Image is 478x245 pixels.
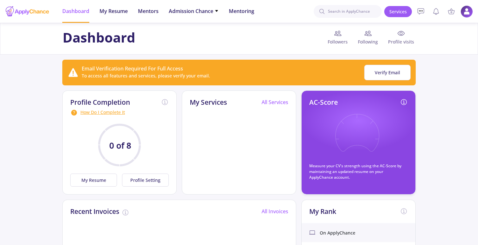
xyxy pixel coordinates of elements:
span: Admission Chance [169,7,219,15]
h1: Dashboard [63,30,135,45]
button: Verify Email [364,65,411,80]
text: 0 of 8 [109,140,131,151]
div: To access all features and services, please verify your email. [82,72,210,79]
h2: My Services [190,98,227,106]
h2: Profile Completion [70,98,130,106]
span: Following [353,38,383,45]
input: Search in ApplyChance [314,5,382,18]
span: Dashboard [62,7,89,15]
h2: AC-Score [309,98,338,106]
h2: Recent Invoices [70,208,119,215]
span: Followers [323,38,353,45]
a: Profile Setting [119,174,169,187]
div: How Do I Complete It [70,109,169,116]
p: Measure your CV's strength using the AC-Score by maintaining an updated resume on your ApplyChanc... [309,163,408,180]
span: Mentoring [229,7,254,15]
a: Services [384,6,412,17]
a: My Resume [70,174,119,187]
span: Profile visits [383,38,415,45]
h2: My Rank [309,208,336,215]
a: All Services [262,99,288,106]
span: Mentors [138,7,159,15]
button: My Resume [70,174,117,187]
a: All Invoices [262,208,288,215]
span: My Resume [99,7,128,15]
span: On ApplyChance [320,229,355,236]
div: Email Verification Required For Full Access [82,65,210,72]
button: Profile Setting [122,174,169,187]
